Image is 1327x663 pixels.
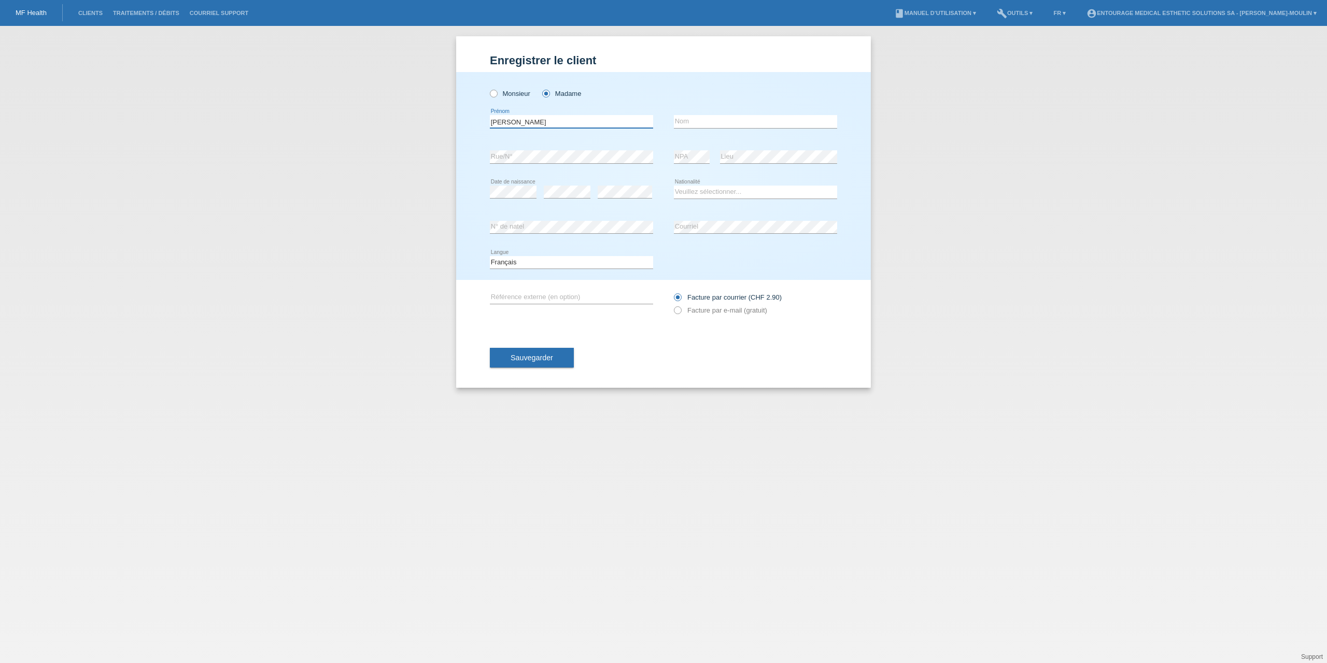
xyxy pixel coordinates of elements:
i: account_circle [1086,8,1097,19]
input: Monsieur [490,90,497,96]
input: Madame [542,90,549,96]
a: FR ▾ [1048,10,1071,16]
a: bookManuel d’utilisation ▾ [889,10,981,16]
label: Facture par e-mail (gratuit) [674,306,767,314]
a: MF Health [16,9,47,17]
input: Facture par e-mail (gratuit) [674,306,681,319]
button: Sauvegarder [490,348,574,368]
input: Facture par courrier (CHF 2.90) [674,293,681,306]
label: Monsieur [490,90,530,97]
i: build [997,8,1007,19]
a: buildOutils ▾ [992,10,1038,16]
label: Madame [542,90,581,97]
a: Support [1301,653,1323,660]
a: Clients [73,10,108,16]
i: book [894,8,905,19]
span: Sauvegarder [511,354,553,362]
a: account_circleENTOURAGE Medical Esthetic Solutions SA - [PERSON_NAME]-Moulin ▾ [1081,10,1322,16]
label: Facture par courrier (CHF 2.90) [674,293,782,301]
h1: Enregistrer le client [490,54,837,67]
a: Courriel Support [185,10,253,16]
a: Traitements / débits [108,10,185,16]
